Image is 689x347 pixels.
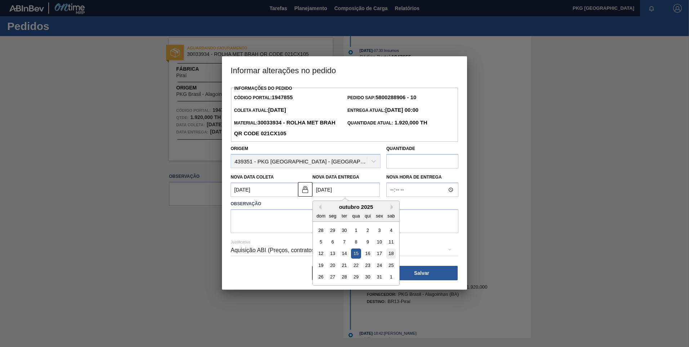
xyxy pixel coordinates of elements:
div: ter [339,211,349,221]
div: Aquisição ABI (Preços, contratos, etc.) [231,240,458,260]
input: dd/mm/yyyy [312,183,380,197]
div: Choose quinta-feira, 16 de outubro de 2025 [363,249,373,259]
div: seg [328,211,338,221]
div: Choose quinta-feira, 30 de outubro de 2025 [363,272,373,282]
div: Choose quinta-feira, 9 de outubro de 2025 [363,237,373,247]
div: Choose segunda-feira, 13 de outubro de 2025 [328,249,338,259]
div: Choose sábado, 11 de outubro de 2025 [386,237,396,247]
div: Choose segunda-feira, 27 de outubro de 2025 [328,272,338,282]
div: Choose quinta-feira, 2 de outubro de 2025 [363,225,373,235]
div: Choose domingo, 26 de outubro de 2025 [316,272,326,282]
label: Nova Data Entrega [312,175,359,180]
img: locked [301,185,310,194]
div: Choose quarta-feira, 8 de outubro de 2025 [351,237,361,247]
strong: [DATE] 00:00 [385,107,418,113]
strong: 1.920,000 TH [393,119,427,126]
div: Choose terça-feira, 21 de outubro de 2025 [339,260,349,270]
div: Choose domingo, 12 de outubro de 2025 [316,249,326,259]
label: Nova Hora de Entrega [386,172,458,183]
button: locked [298,182,312,197]
div: Choose domingo, 19 de outubro de 2025 [316,260,326,270]
strong: 1947855 [272,94,293,100]
strong: 30033934 - ROLHA MET BRAH QR CODE 021CX105 [234,119,335,136]
div: Choose sábado, 1 de novembro de 2025 [386,272,396,282]
button: Fechar [312,266,384,280]
div: Choose segunda-feira, 20 de outubro de 2025 [328,260,338,270]
div: Choose sábado, 4 de outubro de 2025 [386,225,396,235]
div: Choose sexta-feira, 24 de outubro de 2025 [374,260,384,270]
div: Choose terça-feira, 28 de outubro de 2025 [339,272,349,282]
label: Quantidade [386,146,415,151]
div: sex [374,211,384,221]
span: Coleta Atual: [234,108,286,113]
div: Choose terça-feira, 7 de outubro de 2025 [339,237,349,247]
div: qua [351,211,361,221]
span: Código Portal: [234,95,293,100]
div: Choose domingo, 28 de setembro de 2025 [316,225,326,235]
div: Choose sábado, 25 de outubro de 2025 [386,260,396,270]
div: Choose quarta-feira, 15 de outubro de 2025 [351,249,361,259]
div: Choose sábado, 18 de outubro de 2025 [386,249,396,259]
span: Pedido SAP: [347,95,416,100]
strong: [DATE] [268,107,286,113]
button: Previous Month [316,205,321,210]
div: qui [363,211,373,221]
button: Next Month [391,205,396,210]
div: Choose quinta-feira, 23 de outubro de 2025 [363,260,373,270]
div: Choose terça-feira, 14 de outubro de 2025 [339,249,349,259]
div: Choose domingo, 5 de outubro de 2025 [316,237,326,247]
span: Entrega Atual: [347,108,418,113]
div: outubro 2025 [313,204,399,210]
div: Choose terça-feira, 30 de setembro de 2025 [339,225,349,235]
div: Choose quarta-feira, 29 de outubro de 2025 [351,272,361,282]
label: Observação [231,199,458,209]
label: Nova Data Coleta [231,175,274,180]
div: Choose quarta-feira, 1 de outubro de 2025 [351,225,361,235]
div: sab [386,211,396,221]
div: Choose sexta-feira, 31 de outubro de 2025 [374,272,384,282]
div: Choose quarta-feira, 22 de outubro de 2025 [351,260,361,270]
div: Choose segunda-feira, 6 de outubro de 2025 [328,237,338,247]
div: Choose sexta-feira, 3 de outubro de 2025 [374,225,384,235]
div: dom [316,211,326,221]
label: Origem [231,146,248,151]
span: Material: [234,120,335,136]
button: Salvar [386,266,458,280]
div: Choose sexta-feira, 10 de outubro de 2025 [374,237,384,247]
div: Choose segunda-feira, 29 de setembro de 2025 [328,225,338,235]
input: dd/mm/yyyy [231,183,298,197]
span: Quantidade Atual: [347,120,427,126]
label: Informações do Pedido [234,86,292,91]
div: Choose sexta-feira, 17 de outubro de 2025 [374,249,384,259]
div: month 2025-10 [315,224,397,283]
h3: Informar alterações no pedido [222,56,467,84]
strong: 5800288906 - 10 [375,94,416,100]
